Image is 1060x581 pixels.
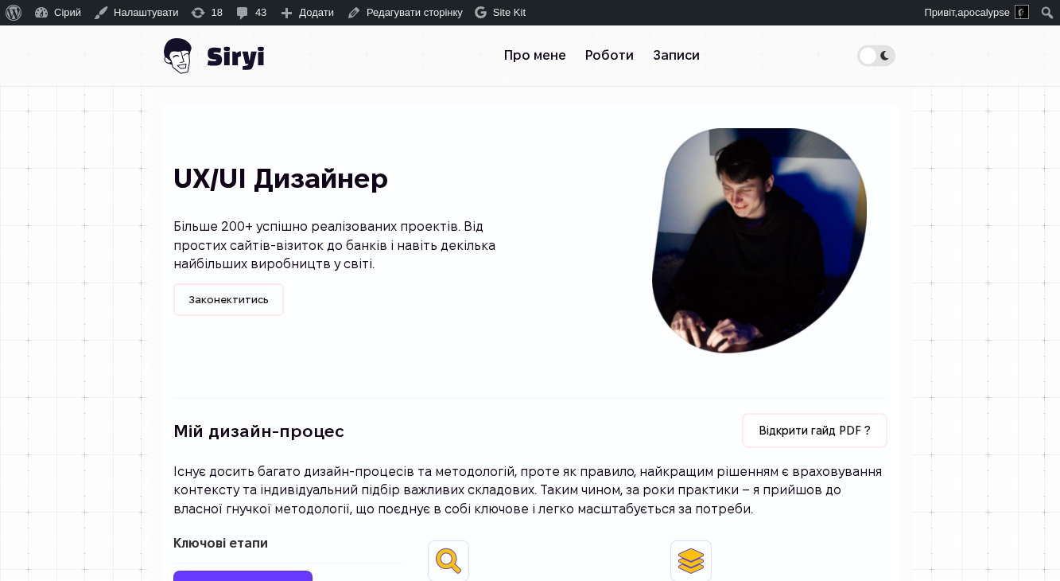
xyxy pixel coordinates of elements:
[493,6,526,18] span: Site Kit
[173,536,268,550] strong: Ключові етапи
[857,45,895,66] label: Theme switcher
[173,217,530,274] p: Більше 200+ успішно реалізованих проектів. Від простих сайтів-візиток до банків і навіть декілька...
[576,40,643,72] a: Роботи
[742,413,887,448] a: Відкрити гайд PDF ?
[643,40,709,72] a: Записи
[173,166,530,193] h1: UX/UI Дизайнер
[173,283,285,316] a: Законектитись
[173,462,887,519] p: Існує досить багато дизайн-процесів та методологій, проте як правило, найкращим рішенням є врахов...
[495,40,576,72] a: Про мене
[957,6,1010,18] span: apocalypse
[173,419,632,443] h2: Мій дизайн-процес
[161,25,264,86] img: Сірий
